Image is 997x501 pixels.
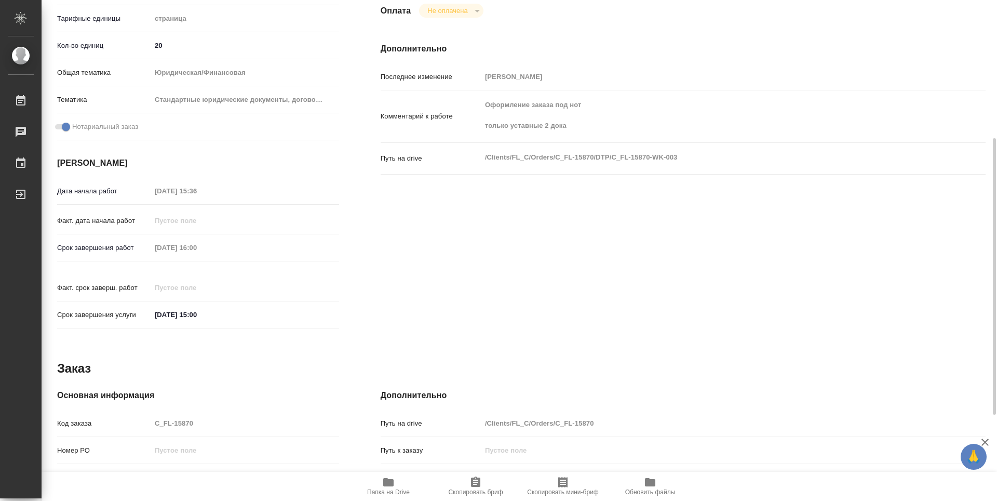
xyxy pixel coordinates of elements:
h2: Заказ [57,360,91,377]
textarea: /Clients/FL_C/Orders/C_FL-15870/DTP/C_FL-15870-WK-003 [481,149,935,166]
span: Обновить файлы [625,489,676,496]
p: Срок завершения услуги [57,310,151,320]
input: Пустое поле [151,470,339,485]
input: Пустое поле [481,416,935,431]
input: Пустое поле [481,443,935,458]
p: Общая тематика [57,68,151,78]
textarea: Оформление заказа под нот только уставные 2 дока [481,96,935,135]
div: Не оплачена [419,4,483,18]
h4: Дополнительно [381,389,986,402]
button: Папка на Drive [345,472,432,501]
p: Путь к заказу [381,445,481,456]
p: Срок завершения работ [57,243,151,253]
p: Комментарий к работе [381,111,481,122]
div: Стандартные юридические документы, договоры, уставы [151,91,339,109]
button: Скопировать мини-бриф [519,472,607,501]
p: Тарифные единицы [57,14,151,24]
button: 🙏 [961,444,987,470]
input: Пустое поле [481,69,935,84]
h4: Дополнительно [381,43,986,55]
input: Пустое поле [151,183,242,199]
div: Юридическая/Финансовая [151,64,339,82]
input: Пустое поле [151,416,339,431]
input: Пустое поле [151,280,242,295]
input: ✎ Введи что-нибудь [151,38,339,53]
p: Последнее изменение [381,72,481,82]
span: Нотариальный заказ [72,122,138,132]
input: ✎ Введи что-нибудь [151,307,242,322]
div: страница [151,10,339,28]
p: Факт. дата начала работ [57,216,151,226]
input: Пустое поле [151,240,242,255]
button: Обновить файлы [607,472,694,501]
input: Пустое поле [151,213,242,228]
p: Код заказа [57,418,151,429]
span: Скопировать мини-бриф [527,489,598,496]
button: Скопировать бриф [432,472,519,501]
p: Дата начала работ [57,186,151,196]
span: Скопировать бриф [448,489,503,496]
button: Не оплачена [424,6,470,15]
p: Номер РО [57,445,151,456]
h4: Основная информация [57,389,339,402]
span: 🙏 [965,446,982,468]
p: Тематика [57,95,151,105]
p: Путь на drive [381,418,481,429]
p: Кол-во единиц [57,41,151,51]
p: Факт. срок заверш. работ [57,283,151,293]
p: Путь на drive [381,153,481,164]
span: Папка на Drive [367,489,410,496]
h4: Оплата [381,5,411,17]
input: Пустое поле [151,443,339,458]
h4: [PERSON_NAME] [57,157,339,169]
